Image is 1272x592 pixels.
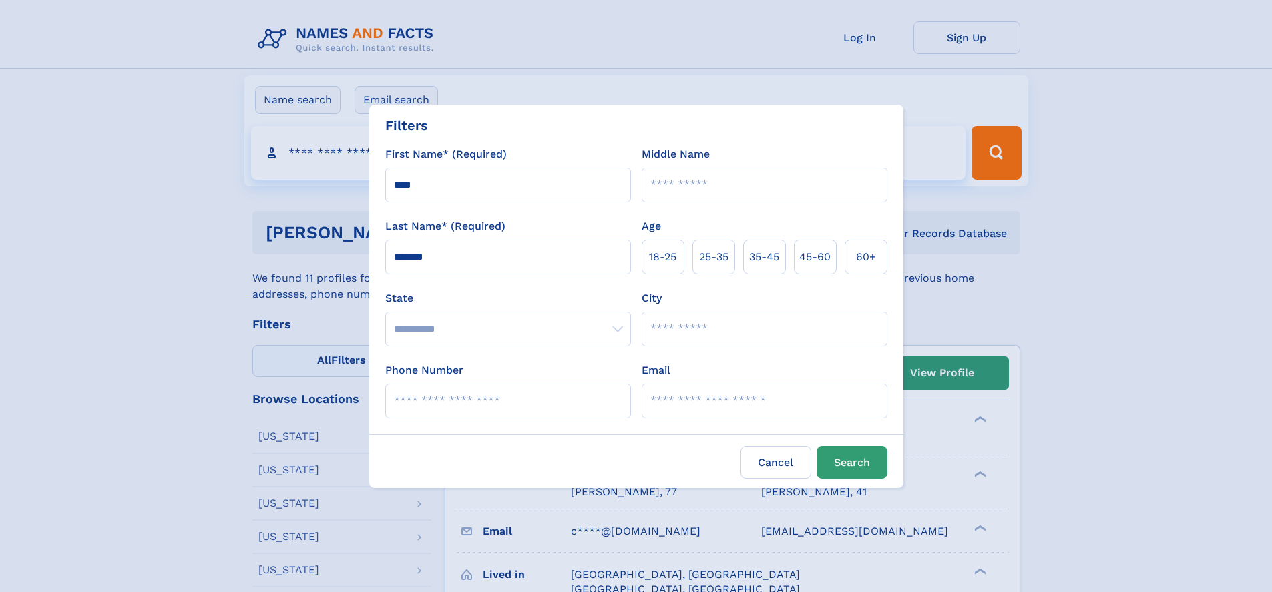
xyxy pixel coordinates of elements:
label: State [385,290,631,306]
label: Phone Number [385,362,463,378]
button: Search [817,446,887,479]
label: City [642,290,662,306]
label: Email [642,362,670,378]
label: Last Name* (Required) [385,218,505,234]
label: Age [642,218,661,234]
span: 45‑60 [799,249,831,265]
label: Middle Name [642,146,710,162]
span: 25‑35 [699,249,728,265]
span: 18‑25 [649,249,676,265]
span: 35‑45 [749,249,779,265]
span: 60+ [856,249,876,265]
label: Cancel [740,446,811,479]
label: First Name* (Required) [385,146,507,162]
div: Filters [385,115,428,135]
